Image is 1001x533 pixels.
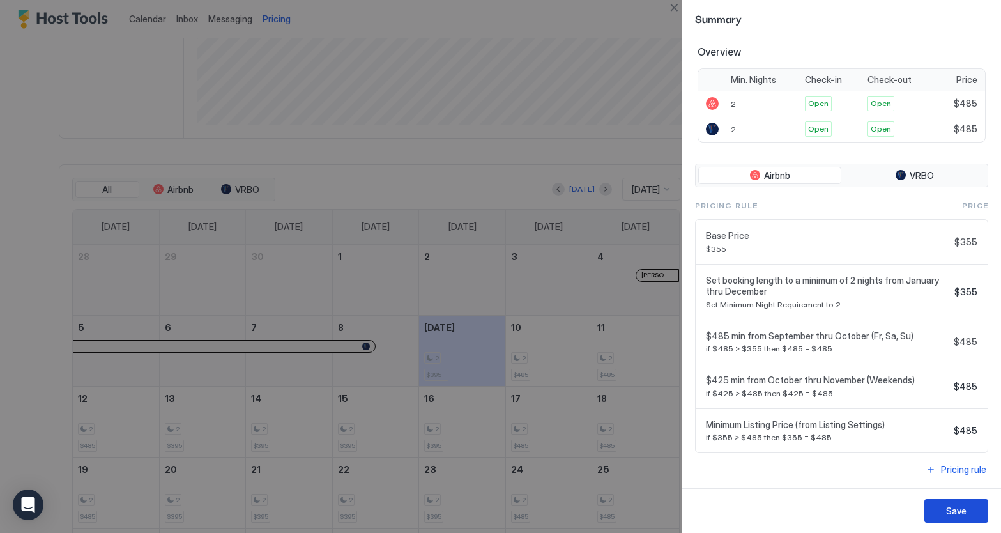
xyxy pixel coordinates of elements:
span: Price [962,200,988,212]
div: Save [946,504,967,518]
span: $485 [954,381,977,392]
span: if $425 > $485 then $425 = $485 [706,389,949,398]
span: $355 [954,236,977,248]
span: VRBO [910,170,934,182]
span: $355 [706,244,949,254]
span: Open [871,123,891,135]
button: VRBO [844,167,985,185]
span: $485 [954,425,977,436]
button: Pricing rule [924,461,988,478]
div: Open Intercom Messenger [13,490,43,520]
span: Price [956,74,977,86]
button: Save [924,499,988,523]
span: Open [808,123,829,135]
span: $485 [954,98,977,109]
span: Base Price [706,230,949,242]
div: tab-group [695,164,988,188]
span: if $355 > $485 then $355 = $485 [706,433,949,442]
span: $485 [954,123,977,135]
span: Set Minimum Night Requirement to 2 [706,300,949,309]
span: Overview [698,45,986,58]
span: if $485 > $355 then $485 = $485 [706,344,949,353]
span: Summary [695,10,988,26]
span: 2 [731,125,736,134]
span: $355 [954,286,977,298]
span: Open [871,98,891,109]
span: $425 min from October thru November (Weekends) [706,375,949,386]
button: Airbnb [698,167,841,185]
span: Set booking length to a minimum of 2 nights from January thru December [706,275,949,297]
span: Pricing Rule [695,200,758,212]
div: Pricing rule [941,463,986,476]
span: Min. Nights [731,74,776,86]
span: Check-out [867,74,912,86]
span: Airbnb [764,170,790,182]
span: Check-in [805,74,842,86]
span: $485 min from September thru October (Fr, Sa, Su) [706,330,949,342]
span: $485 [954,336,977,348]
span: 2 [731,99,736,109]
span: Minimum Listing Price (from Listing Settings) [706,419,949,431]
span: Open [808,98,829,109]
